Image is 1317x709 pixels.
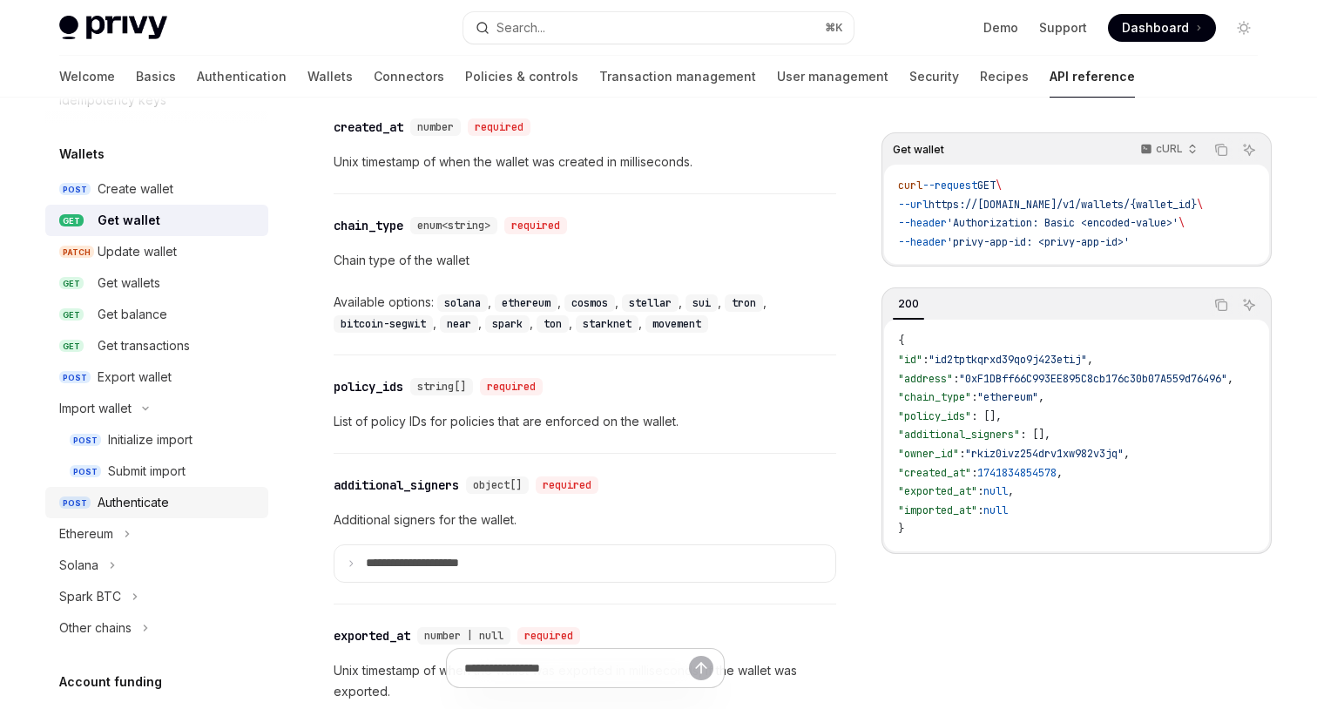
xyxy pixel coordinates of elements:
[108,429,192,450] div: Initialize import
[1122,19,1189,37] span: Dashboard
[564,294,615,312] code: cosmos
[953,372,959,386] span: :
[983,19,1018,37] a: Demo
[504,217,567,234] div: required
[898,484,977,498] span: "exported_at"
[45,581,268,612] button: Toggle Spark BTC section
[1179,216,1185,230] span: \
[59,308,84,321] span: GET
[437,294,488,312] code: solana
[996,179,1002,192] span: \
[898,353,922,367] span: "id"
[480,378,543,395] div: required
[1230,14,1258,42] button: Toggle dark mode
[197,56,287,98] a: Authentication
[537,313,576,334] div: ,
[517,627,580,645] div: required
[45,173,268,205] a: POSTCreate wallet
[59,144,105,165] h5: Wallets
[1038,390,1044,404] span: ,
[599,56,756,98] a: Transaction management
[1087,353,1093,367] span: ,
[59,371,91,384] span: POST
[334,315,433,333] code: bitcoin-segwit
[440,315,478,333] code: near
[929,198,1197,212] span: https://[DOMAIN_NAME]/v1/wallets/{wallet_id}
[59,277,84,290] span: GET
[1008,484,1014,498] span: ,
[947,235,1130,249] span: 'privy-app-id: <privy-app-id>'
[334,152,836,172] p: Unix timestamp of when the wallet was created in milliseconds.
[485,315,530,333] code: spark
[98,492,169,513] div: Authenticate
[1131,135,1205,165] button: cURL
[45,456,268,487] a: POSTSubmit import
[1156,142,1183,156] p: cURL
[417,120,454,134] span: number
[98,273,160,294] div: Get wallets
[70,465,101,478] span: POST
[645,315,708,333] code: movement
[98,367,172,388] div: Export wallet
[1108,14,1216,42] a: Dashboard
[465,56,578,98] a: Policies & controls
[334,476,459,494] div: additional_signers
[959,447,965,461] span: :
[334,118,403,136] div: created_at
[622,294,679,312] code: stellar
[45,205,268,236] a: GETGet wallet
[686,292,725,313] div: ,
[825,21,843,35] span: ⌘ K
[898,447,959,461] span: "owner_id"
[496,17,545,38] div: Search...
[922,353,929,367] span: :
[576,315,638,333] code: starknet
[307,56,353,98] a: Wallets
[463,12,854,44] button: Open search
[334,250,836,271] p: Chain type of the wallet
[98,210,160,231] div: Get wallet
[947,216,1179,230] span: 'Authorization: Basic <encoded-value>'
[59,398,132,419] div: Import wallet
[59,618,132,638] div: Other chains
[45,612,268,644] button: Toggle Other chains section
[108,461,186,482] div: Submit import
[977,179,996,192] span: GET
[334,411,836,432] p: List of policy IDs for policies that are enforced on the wallet.
[898,466,971,480] span: "created_at"
[898,334,904,348] span: {
[495,292,564,313] div: ,
[45,236,268,267] a: PATCHUpdate wallet
[1238,138,1260,161] button: Ask AI
[334,313,440,334] div: ,
[898,522,904,536] span: }
[334,217,403,234] div: chain_type
[977,390,1038,404] span: "ethereum"
[98,304,167,325] div: Get balance
[468,118,530,136] div: required
[898,216,947,230] span: --header
[437,292,495,313] div: ,
[464,649,689,687] input: Ask a question...
[98,335,190,356] div: Get transactions
[537,315,569,333] code: ton
[59,672,162,692] h5: Account funding
[45,424,268,456] a: POSTInitialize import
[45,487,268,518] a: POSTAuthenticate
[564,292,622,313] div: ,
[495,294,557,312] code: ethereum
[965,447,1124,461] span: "rkiz0ivz254drv1xw982v3jq"
[98,179,173,199] div: Create wallet
[898,428,1020,442] span: "additional_signers"
[59,340,84,353] span: GET
[898,372,953,386] span: "address"
[1238,294,1260,316] button: Ask AI
[374,56,444,98] a: Connectors
[622,292,686,313] div: ,
[929,353,1087,367] span: "id2tptkqrxd39qo9j423etij"
[983,484,1008,498] span: null
[1039,19,1087,37] a: Support
[485,313,537,334] div: ,
[334,292,836,334] div: Available options:
[983,503,1008,517] span: null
